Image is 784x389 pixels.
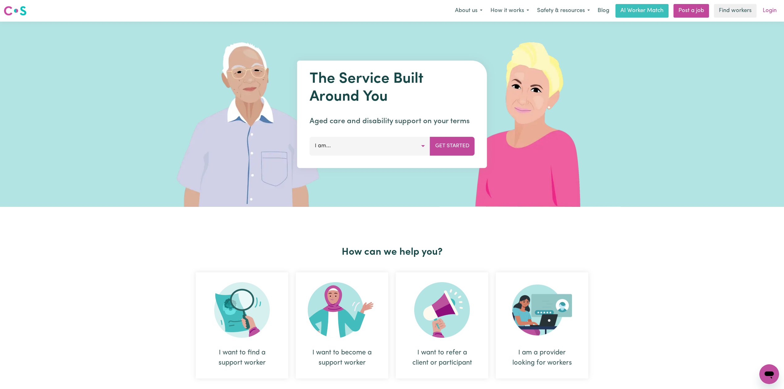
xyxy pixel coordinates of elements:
a: Blog [594,4,613,18]
div: I want to refer a client or participant [396,272,488,379]
button: About us [451,4,486,17]
div: I want to become a support worker [311,348,373,368]
a: Find workers [714,4,757,18]
a: Careseekers logo [4,4,27,18]
button: Get Started [430,137,475,155]
p: Aged care and disability support on your terms [310,116,475,127]
img: Provider [512,282,572,338]
a: AI Worker Match [615,4,669,18]
div: I am a provider looking for workers [511,348,573,368]
a: Post a job [673,4,709,18]
div: I want to find a support worker [196,272,288,379]
div: I want to find a support worker [211,348,273,368]
h2: How can we help you? [192,246,592,258]
h1: The Service Built Around You [310,70,475,106]
div: I am a provider looking for workers [496,272,588,379]
button: I am... [310,137,430,155]
div: I want to become a support worker [296,272,388,379]
img: Search [214,282,270,338]
img: Careseekers logo [4,5,27,16]
img: Become Worker [308,282,376,338]
div: I want to refer a client or participant [411,348,473,368]
iframe: Button to launch messaging window [759,364,779,384]
button: How it works [486,4,533,17]
a: Login [759,4,780,18]
img: Refer [414,282,470,338]
button: Safety & resources [533,4,594,17]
